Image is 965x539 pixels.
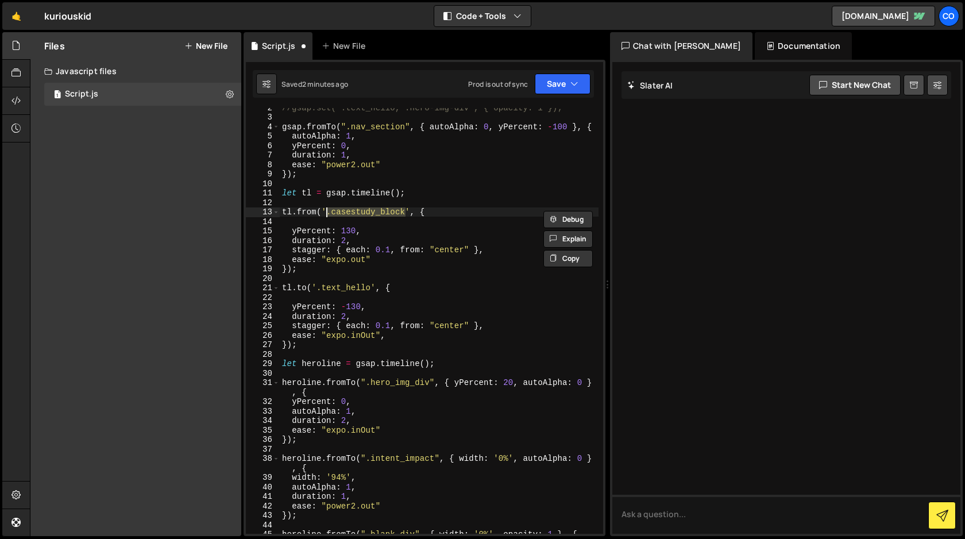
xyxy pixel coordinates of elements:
div: 40 [246,483,280,492]
div: 36 [246,435,280,445]
button: Explain [543,230,593,248]
button: Code + Tools [434,6,531,26]
div: 16 [246,236,280,246]
div: 41 [246,492,280,502]
div: 3 [246,113,280,122]
div: Script.js [65,89,98,99]
div: 28 [246,350,280,360]
div: 30 [246,369,280,379]
div: 25 [246,321,280,331]
button: Debug [543,211,593,228]
div: 26 [246,331,280,341]
a: 🤙 [2,2,30,30]
div: 6 [246,141,280,151]
div: 24 [246,312,280,322]
h2: Slater AI [627,80,673,91]
div: 5 [246,132,280,141]
div: 9 [246,170,280,179]
div: Javascript files [30,60,241,83]
div: 38 [246,454,280,473]
div: kuriouskid [44,9,92,23]
div: 13 [246,207,280,217]
a: Co [939,6,959,26]
div: 33 [246,407,280,417]
div: New File [322,40,370,52]
div: 12 [246,198,280,208]
div: 22 [246,293,280,303]
div: 42 [246,502,280,511]
div: 15 [246,226,280,236]
span: 1 [54,91,61,100]
div: 4 [246,122,280,132]
button: Copy [543,250,593,267]
div: 8 [246,160,280,170]
div: 17 [246,245,280,255]
div: 34 [246,416,280,426]
a: [DOMAIN_NAME] [832,6,935,26]
button: Save [535,74,590,94]
div: 39 [246,473,280,483]
div: 2 minutes ago [302,79,348,89]
div: 31 [246,378,280,397]
div: 43 [246,511,280,521]
div: 29 [246,359,280,369]
div: 37 [246,445,280,455]
div: 44 [246,521,280,530]
div: 19 [246,264,280,274]
div: 35 [246,426,280,436]
div: 27 [246,340,280,350]
div: Chat with [PERSON_NAME] [610,32,752,60]
div: 21 [246,283,280,293]
div: 11 [246,188,280,198]
div: 18 [246,255,280,265]
div: Script.js [262,40,295,52]
div: Saved [281,79,348,89]
button: New File [184,41,227,51]
div: 16633/45317.js [44,83,241,106]
button: Start new chat [809,75,901,95]
div: Documentation [755,32,852,60]
div: 10 [246,179,280,189]
div: 7 [246,151,280,160]
div: 14 [246,217,280,227]
div: 2 [246,103,280,113]
div: 32 [246,397,280,407]
h2: Files [44,40,65,52]
div: Prod is out of sync [468,79,528,89]
div: 23 [246,302,280,312]
div: 20 [246,274,280,284]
